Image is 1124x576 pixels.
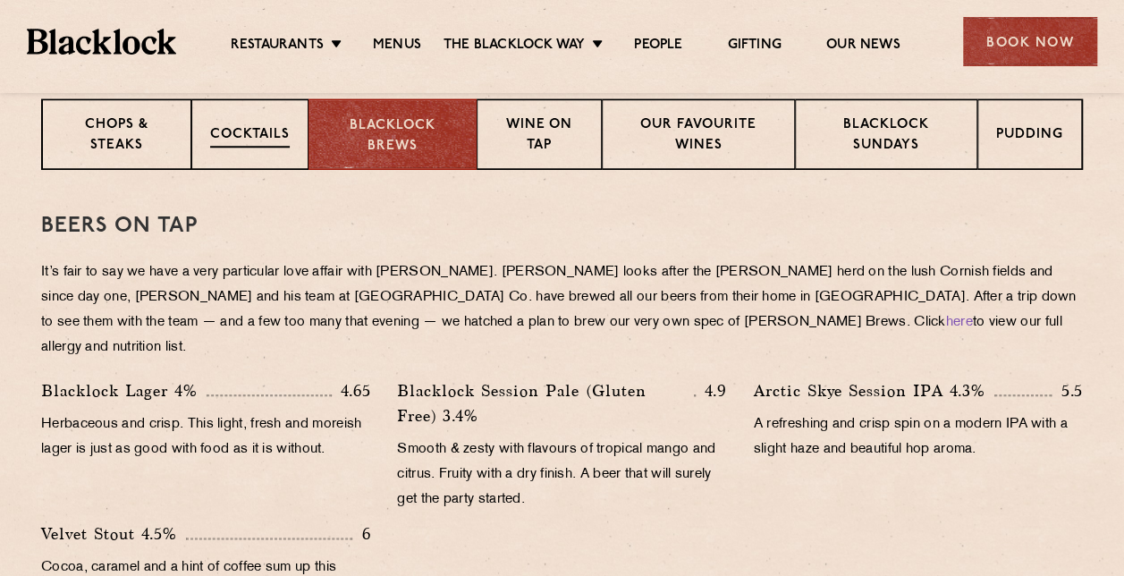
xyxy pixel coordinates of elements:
p: Chops & Steaks [61,115,173,157]
p: Arctic Skye Session IPA 4.3% [754,378,994,403]
img: BL_Textured_Logo-footer-cropped.svg [27,29,176,54]
p: Pudding [996,125,1063,148]
p: 4.9 [696,379,727,402]
a: Restaurants [231,37,324,56]
a: Menus [373,37,421,56]
p: 5.5 [1052,379,1083,402]
p: Blacklock Lager 4% [41,378,207,403]
p: It’s fair to say we have a very particular love affair with [PERSON_NAME]. [PERSON_NAME] looks af... [41,260,1083,360]
p: Herbaceous and crisp. This light, fresh and moreish lager is just as good with food as it is with... [41,412,370,462]
p: Our favourite wines [621,115,775,157]
a: The Blacklock Way [444,37,585,56]
p: A refreshing and crisp spin on a modern IPA with a slight haze and beautiful hop aroma. [754,412,1083,462]
a: People [634,37,682,56]
p: Blacklock Brews [327,116,458,157]
h3: Beers on tap [41,215,1083,238]
p: Smooth & zesty with flavours of tropical mango and citrus. Fruity with a dry finish. A beer that ... [397,437,726,512]
a: here [946,316,973,329]
p: Velvet Stout 4.5% [41,521,186,546]
p: Blacklock Sundays [814,115,959,157]
p: Blacklock Session Pale (Gluten Free) 3.4% [397,378,694,428]
p: Cocktails [210,125,290,148]
p: 4.65 [332,379,370,402]
a: Gifting [727,37,781,56]
p: 6 [352,522,370,546]
div: Book Now [963,17,1097,66]
a: Our News [826,37,900,56]
p: Wine on Tap [495,115,583,157]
